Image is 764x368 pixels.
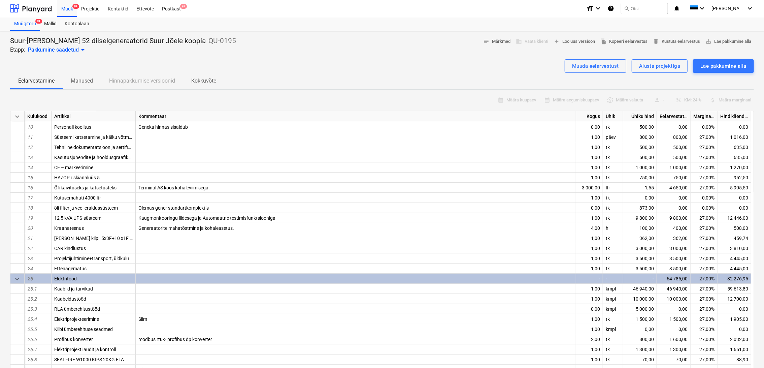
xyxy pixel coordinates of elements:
[40,17,61,31] div: Mallid
[607,4,614,12] i: Abikeskus
[54,155,160,160] span: Kasutusjuhendite ja hooldusgraafikute üleandmine
[603,173,623,183] div: tk
[718,344,751,355] div: 1 651,00
[603,284,623,294] div: kmpl
[138,124,188,130] span: Geneka hinnas sisaldub
[54,296,86,302] span: Kaabeldustööd
[657,193,691,203] div: 0,00
[10,36,206,46] p: Suur-[PERSON_NAME] 52 diiselgeneraatorid Suur Jõele koopia
[180,4,187,9] span: 9+
[718,334,751,344] div: 2 032,00
[691,274,718,284] div: 27,00%
[600,38,647,45] span: Kopeeri eelarvestus
[623,314,657,324] div: 1 500,00
[576,355,603,365] div: 1,00
[576,132,603,142] div: 1,00
[621,3,668,14] button: Otsi
[27,256,33,261] span: 23
[27,357,37,362] span: 25.8
[54,175,100,180] span: HAZOP riskianalüüs 5
[483,38,489,44] span: notes
[54,124,91,130] span: Personali koolitus
[632,59,688,73] button: Alusta projektiga
[623,274,657,284] div: -
[576,162,603,173] div: 1,00
[691,203,718,213] div: 0,00%
[657,122,691,132] div: 0,00
[657,314,691,324] div: 1 500,00
[54,306,100,312] span: RLA ümberehitustööd
[576,253,603,264] div: 1,00
[603,233,623,243] div: tk
[27,195,33,201] span: 17
[54,316,99,322] span: Elektriprojekteerimine
[623,223,657,233] div: 100,00
[718,213,751,223] div: 12 446,00
[718,304,751,314] div: 0,00
[138,185,210,190] span: Terminal AS koos kohaleviimisega.
[705,38,711,44] span: save_alt
[71,77,93,85] p: Manused
[623,111,657,121] div: Ühiku hind
[718,203,751,213] div: 0,00
[54,276,77,281] span: Elektritööd
[657,304,691,314] div: 0,00
[27,165,33,170] span: 14
[657,183,691,193] div: 4 650,00
[54,195,101,201] span: Kütusemahuti 4000 ltr
[565,59,626,73] button: Muuda eelarvestust
[603,344,623,355] div: tk
[136,111,576,121] div: Kommentaar
[27,337,37,342] span: 25.6
[623,142,657,152] div: 500,00
[576,344,603,355] div: 1,00
[673,4,680,12] i: notifications
[576,243,603,253] div: 1,00
[657,132,691,142] div: 800,00
[576,213,603,223] div: 1,00
[603,111,623,121] div: Ühik
[27,306,37,312] span: 25.3
[35,19,42,24] span: 9+
[10,17,40,31] div: Müügitoru
[691,132,718,142] div: 27,00%
[691,193,718,203] div: 0,00%
[18,77,55,85] p: Eelarvestamine
[657,355,691,365] div: 70,00
[718,294,751,304] div: 12 700,00
[623,183,657,193] div: 1,55
[657,294,691,304] div: 10 000,00
[138,205,209,211] span: Olemas gener standartkomplektis
[650,36,703,47] button: Kustuta eelarvestus
[657,111,691,121] div: Eelarvestatud maksumus
[623,152,657,162] div: 500,00
[27,316,37,322] span: 25.4
[27,124,33,130] span: 10
[691,314,718,324] div: 27,00%
[603,213,623,223] div: tk
[718,111,751,121] div: Hind kliendile
[27,225,33,231] span: 20
[623,344,657,355] div: 1 300,00
[603,294,623,304] div: kmpl
[691,122,718,132] div: 0,00%
[691,213,718,223] div: 27,00%
[594,4,602,12] i: keyboard_arrow_down
[27,327,37,332] span: 25.5
[691,294,718,304] div: 27,00%
[576,142,603,152] div: 1,00
[54,337,93,342] span: Profibus konverter
[746,4,754,12] i: keyboard_arrow_down
[639,62,680,70] div: Alusta projektiga
[623,193,657,203] div: 0,00
[79,46,87,54] span: arrow_drop_down
[138,316,147,322] span: Siim
[54,145,165,150] span: Tehniline dokumentatsioon ja sertifikaatide esitamine
[623,304,657,314] div: 5 000,00
[603,243,623,253] div: tk
[576,203,603,213] div: 0,00
[54,327,113,332] span: Kilbi ümberehituse seadmed
[576,152,603,162] div: 1,00
[718,274,751,284] div: 82 276,95
[576,111,603,121] div: Kogus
